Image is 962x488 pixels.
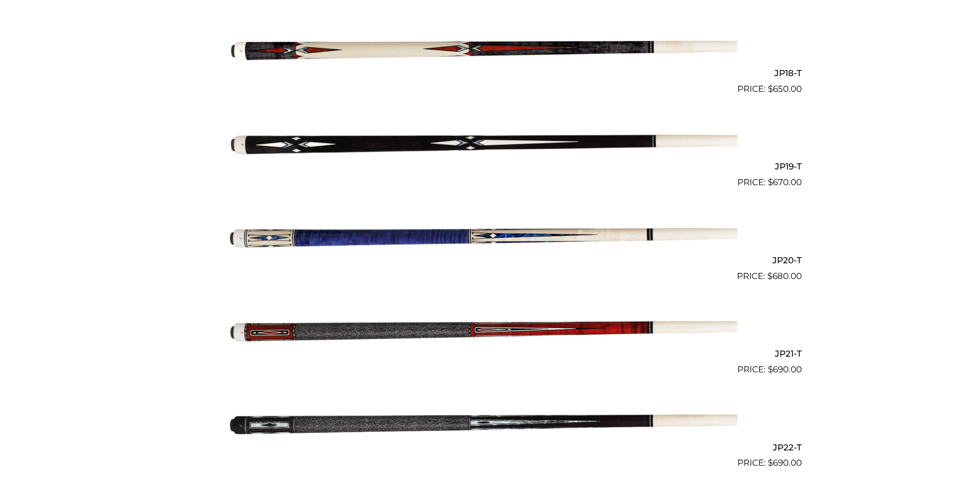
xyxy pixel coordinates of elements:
bdi: 690.00 [768,364,802,374]
span: $ [768,458,773,468]
a: JP18-T $650.00 [161,6,802,95]
h2: JP19-T [161,157,802,176]
img: JP21-T [225,287,737,372]
h2: JP22-T [161,438,802,457]
h2: JP21-T [161,344,802,363]
img: JP22-T [225,380,737,466]
bdi: 650.00 [768,84,802,94]
span: $ [768,84,773,94]
bdi: 670.00 [768,177,802,187]
span: $ [768,177,773,187]
img: JP18-T [225,6,737,91]
img: JP20-T [225,193,737,278]
a: JP19-T $670.00 [161,100,802,189]
bdi: 690.00 [768,458,802,468]
span: $ [767,271,772,281]
h2: JP20-T [161,251,802,269]
a: JP20-T $680.00 [161,193,802,283]
bdi: 680.00 [767,271,802,281]
a: JP21-T $690.00 [161,287,802,376]
span: $ [768,364,773,374]
h2: JP18-T [161,63,802,82]
a: JP22-T $690.00 [161,380,802,470]
img: JP19-T [225,100,737,185]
